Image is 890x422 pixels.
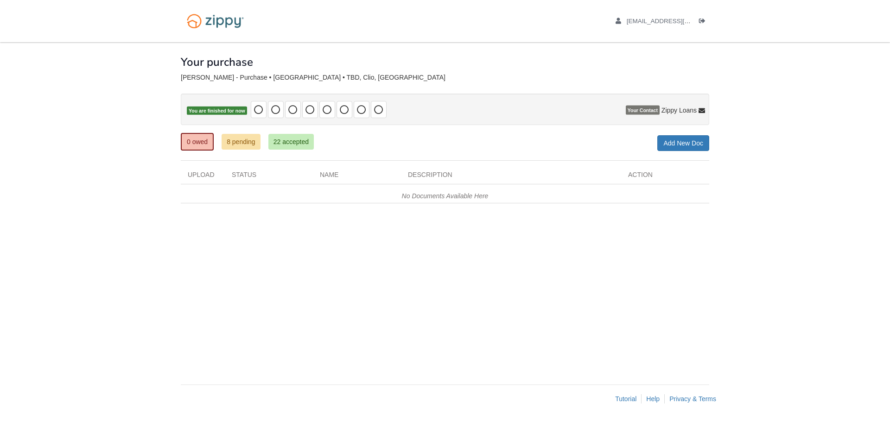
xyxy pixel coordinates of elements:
div: Name [313,170,401,184]
a: Log out [699,18,709,27]
span: Zippy Loans [661,106,697,115]
h1: Your purchase [181,56,253,68]
div: Status [225,170,313,184]
a: Add New Doc [657,135,709,151]
a: edit profile [616,18,733,27]
img: Logo [181,9,250,33]
a: Tutorial [615,395,636,403]
div: Upload [181,170,225,184]
a: Privacy & Terms [669,395,716,403]
span: You are finished for now [187,107,247,115]
div: Action [621,170,709,184]
em: No Documents Available Here [402,192,489,200]
a: 22 accepted [268,134,314,150]
span: Your Contact [626,106,660,115]
a: 0 owed [181,133,214,151]
a: Help [646,395,660,403]
span: vikkybee1@gmail.com [627,18,733,25]
div: [PERSON_NAME] - Purchase • [GEOGRAPHIC_DATA] • TBD, Clio, [GEOGRAPHIC_DATA] [181,74,709,82]
div: Description [401,170,621,184]
a: 8 pending [222,134,261,150]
